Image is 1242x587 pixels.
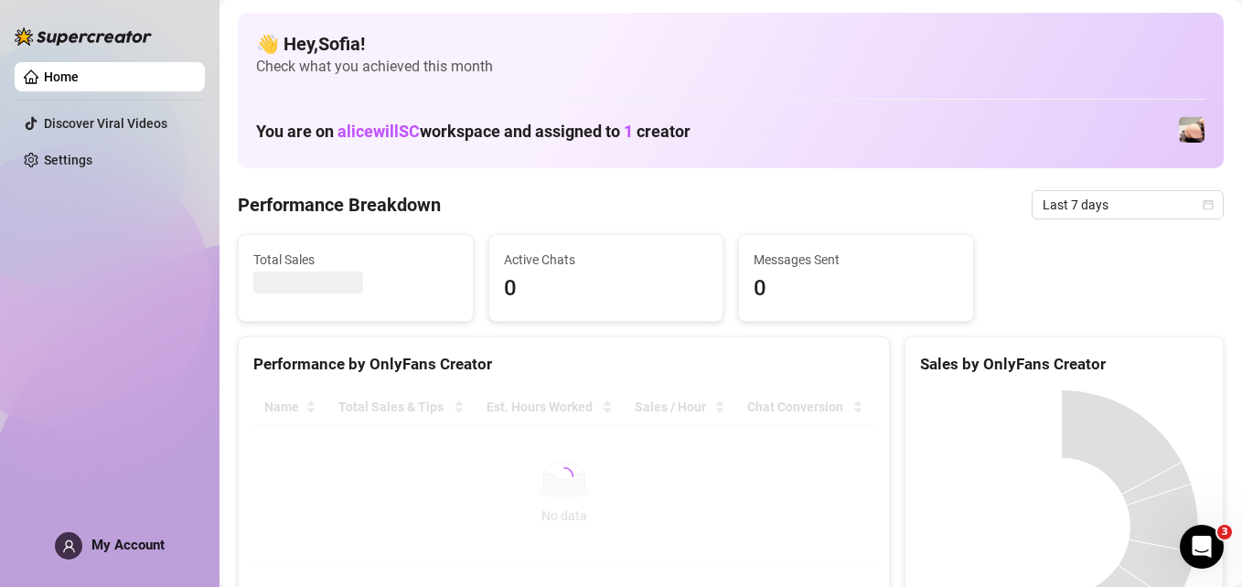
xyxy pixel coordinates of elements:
span: 0 [754,272,958,306]
span: 3 [1217,525,1232,539]
span: calendar [1203,199,1214,210]
span: user [62,539,76,553]
span: Messages Sent [754,250,958,270]
span: 0 [504,272,709,306]
a: Home [44,69,79,84]
span: My Account [91,537,165,553]
div: Sales by OnlyFans Creator [920,352,1208,377]
span: Check what you achieved this month [256,57,1205,77]
span: Active Chats [504,250,709,270]
span: loading [551,464,577,489]
span: 1 [624,122,633,141]
a: Discover Viral Videos [44,116,167,131]
span: Last 7 days [1043,191,1213,219]
iframe: Intercom live chat [1180,525,1224,569]
img: Alice [1179,117,1205,143]
div: Performance by OnlyFans Creator [253,352,874,377]
h1: You are on workspace and assigned to creator [256,122,691,142]
img: logo-BBDzfeDw.svg [15,27,152,46]
h4: 👋 Hey, Sofia ! [256,31,1205,57]
span: alicewillSC [337,122,420,141]
a: Settings [44,153,92,167]
span: Total Sales [253,250,458,270]
h4: Performance Breakdown [238,192,441,218]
